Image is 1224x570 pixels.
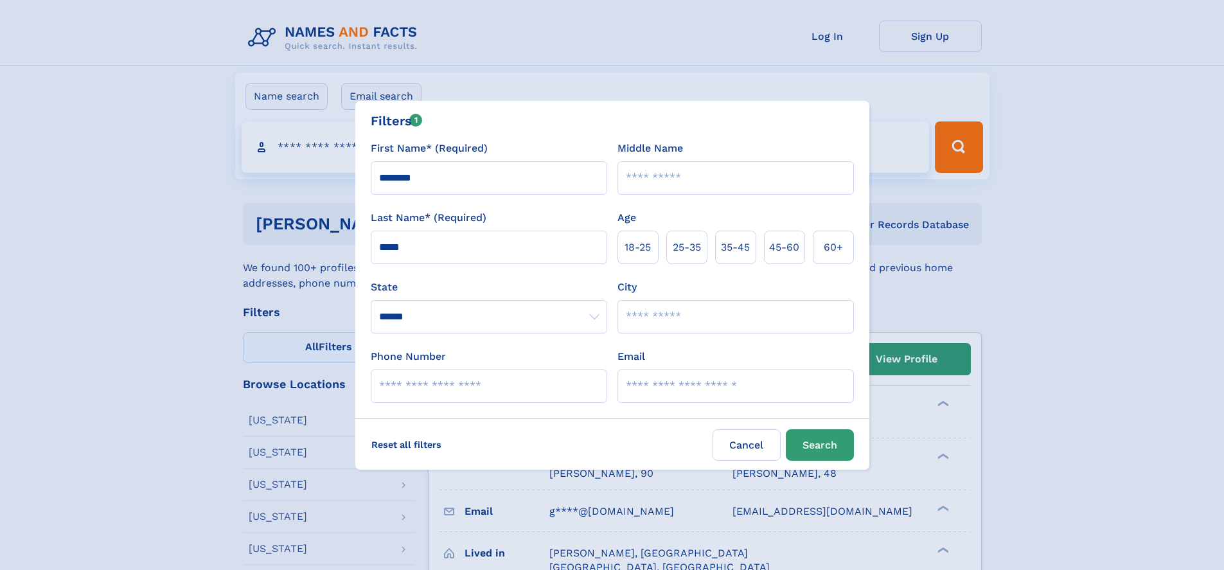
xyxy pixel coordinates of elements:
[786,429,854,461] button: Search
[617,280,637,295] label: City
[363,429,450,460] label: Reset all filters
[371,349,446,364] label: Phone Number
[371,141,488,156] label: First Name* (Required)
[617,141,683,156] label: Middle Name
[713,429,781,461] label: Cancel
[673,240,701,255] span: 25‑35
[371,210,486,226] label: Last Name* (Required)
[769,240,799,255] span: 45‑60
[371,280,607,295] label: State
[721,240,750,255] span: 35‑45
[617,210,636,226] label: Age
[824,240,843,255] span: 60+
[617,349,645,364] label: Email
[371,111,423,130] div: Filters
[625,240,651,255] span: 18‑25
